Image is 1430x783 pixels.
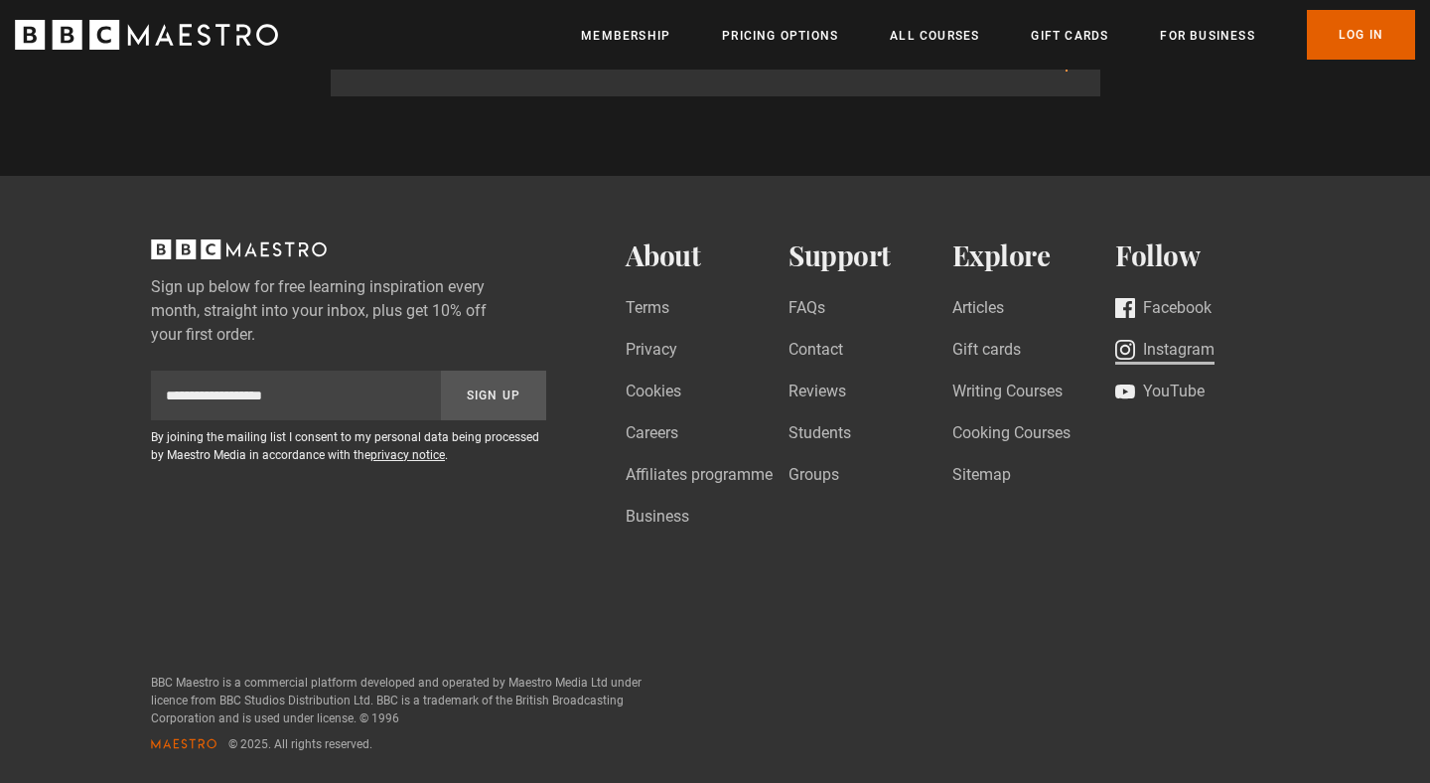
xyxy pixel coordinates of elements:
[788,463,839,490] a: Groups
[626,239,789,272] h2: About
[151,275,546,347] label: Sign up below for free learning inspiration every month, straight into your inbox, plus get 10% o...
[151,239,327,259] svg: BBC Maestro, back to top
[1307,10,1415,60] a: Log In
[151,371,546,420] div: Sign up to newsletter
[952,463,1011,490] a: Sitemap
[581,10,1415,60] nav: Primary
[626,380,681,406] a: Cookies
[15,20,278,50] svg: BBC Maestro
[228,735,372,753] span: © 2025. All rights reserved.
[626,296,669,323] a: Terms
[952,380,1063,406] a: Writing Courses
[626,463,773,490] a: Affiliates programme
[952,296,1004,323] a: Articles
[151,246,327,265] a: BBC Maestro, back to top
[1115,296,1212,323] a: Facebook
[581,26,670,46] a: Membership
[952,421,1071,448] a: Cooking Courses
[788,380,846,406] a: Reviews
[626,421,678,448] a: Careers
[1115,338,1215,365] a: Instagram
[151,428,546,464] p: By joining the mailing list I consent to my personal data being processed by Maestro Media in acc...
[952,239,1116,272] h2: Explore
[626,505,689,532] a: Business
[1115,380,1205,406] a: YouTube
[952,338,1021,365] a: Gift cards
[1115,239,1279,272] h2: Follow
[890,26,979,46] a: All Courses
[151,737,220,751] svg: Maestro logo
[788,338,843,365] a: Contact
[626,239,1279,578] nav: Footer
[370,448,445,462] a: privacy notice
[151,674,647,727] p: BBC Maestro is a commercial platform developed and operated by Maestro Media Ltd under licence fr...
[626,338,677,365] a: Privacy
[788,296,825,323] a: FAQs
[1160,26,1254,46] a: For business
[788,239,952,272] h2: Support
[1031,26,1108,46] a: Gift Cards
[722,26,838,46] a: Pricing Options
[788,421,851,448] a: Students
[441,371,546,420] button: Sign Up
